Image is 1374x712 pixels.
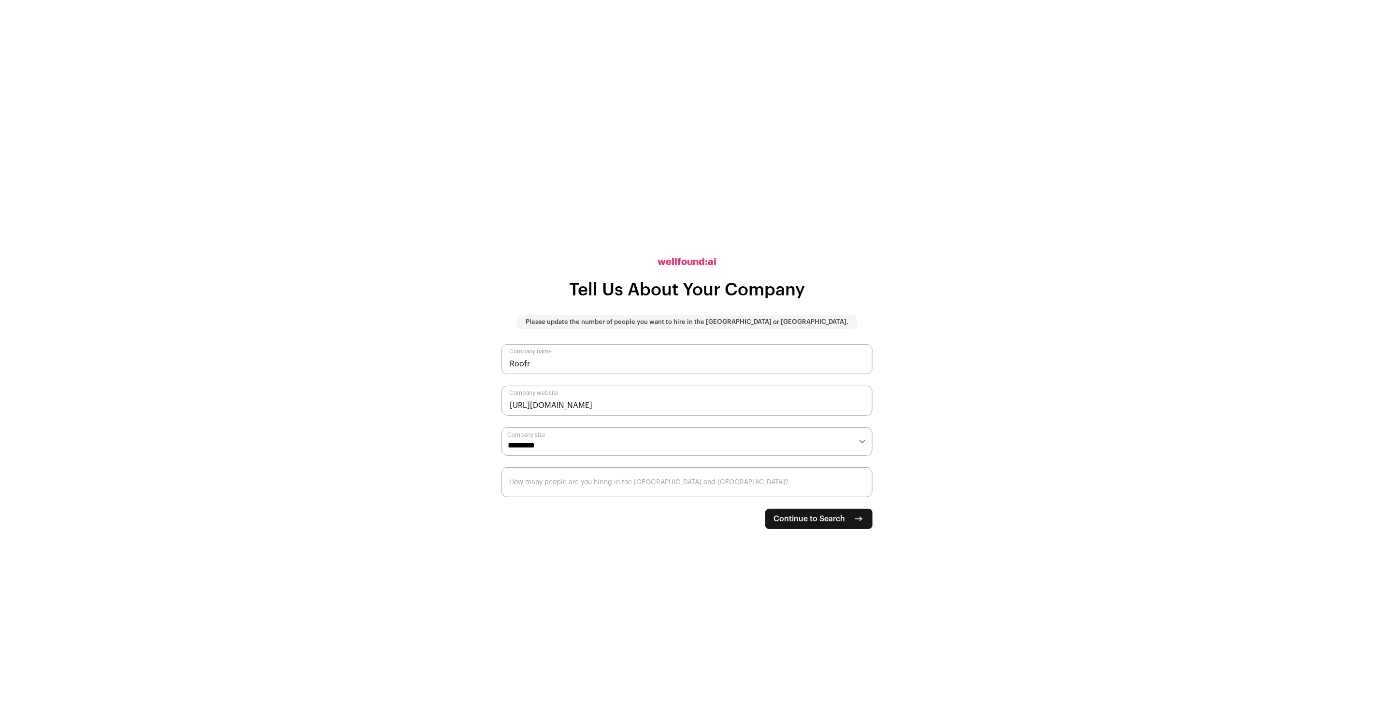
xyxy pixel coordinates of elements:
h2: wellfound:ai [658,255,716,269]
input: Company name [501,344,873,374]
p: Please update the number of people you want to hire in the [GEOGRAPHIC_DATA] or [GEOGRAPHIC_DATA]. [526,318,848,326]
h1: Tell Us About Your Company [569,280,805,300]
input: How many people are you hiring in the US and Canada? [501,467,873,497]
input: Company website [501,386,873,416]
button: Continue to Search [765,509,873,529]
span: Continue to Search [773,513,845,525]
